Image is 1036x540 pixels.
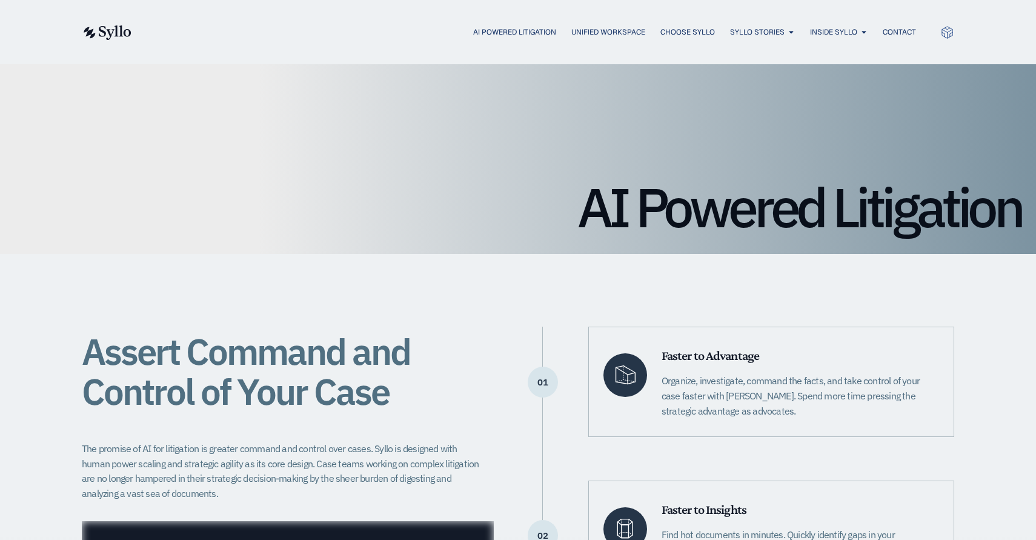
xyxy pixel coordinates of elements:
span: Faster to Insights [662,502,746,517]
a: Choose Syllo [660,27,715,38]
a: AI Powered Litigation [473,27,556,38]
a: Unified Workspace [571,27,645,38]
a: Inside Syllo [810,27,857,38]
span: Faster to Advantage [662,348,759,363]
p: 01 [528,382,558,383]
div: Menu Toggle [156,27,916,38]
span: Assert Command and Control of Your Case [82,327,410,415]
a: Syllo Stories [730,27,785,38]
p: Organize, investigate, command the facts, and take control of your case faster with [PERSON_NAME]... [662,373,939,418]
h1: AI Powered Litigation [15,180,1021,235]
nav: Menu [156,27,916,38]
p: The promise of AI for litigation is greater command and control over cases. Syllo is designed wit... [82,441,486,501]
p: 02 [528,535,558,536]
img: syllo [82,25,131,40]
a: Contact [883,27,916,38]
